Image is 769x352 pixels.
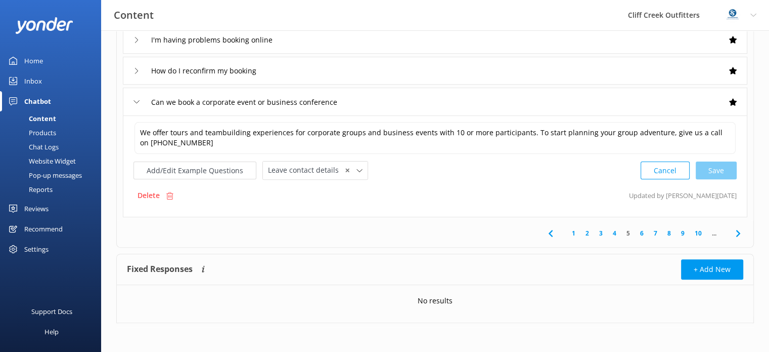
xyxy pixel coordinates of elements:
[6,154,101,168] a: Website Widget
[707,228,721,238] span: ...
[681,259,743,280] button: + Add New
[6,154,76,168] div: Website Widget
[127,259,193,280] h4: Fixed Responses
[268,165,345,176] span: Leave contact details
[6,126,101,140] a: Products
[676,228,690,238] a: 9
[6,182,53,197] div: Reports
[134,122,736,154] textarea: We offer tours and teambuilding experiences for corporate groups and business events with 10 or m...
[24,239,49,259] div: Settings
[621,228,635,238] a: 5
[6,140,101,154] a: Chat Logs
[114,7,154,23] h3: Content
[44,322,59,342] div: Help
[662,228,676,238] a: 8
[690,228,707,238] a: 10
[6,182,101,197] a: Reports
[138,190,160,201] p: Delete
[649,228,662,238] a: 7
[15,17,73,34] img: yonder-white-logo.png
[6,111,56,126] div: Content
[6,126,56,140] div: Products
[580,228,594,238] a: 2
[24,91,51,111] div: Chatbot
[635,228,649,238] a: 6
[133,162,256,179] button: Add/Edit Example Questions
[24,71,42,91] div: Inbox
[31,301,72,322] div: Support Docs
[24,219,63,239] div: Recommend
[24,51,43,71] div: Home
[567,228,580,238] a: 1
[345,166,350,175] span: ✕
[725,8,740,23] img: 832-1757196605.png
[641,162,690,179] button: Cancel
[629,186,737,205] p: Updated by [PERSON_NAME] [DATE]
[6,140,59,154] div: Chat Logs
[608,228,621,238] a: 4
[418,295,453,306] p: No results
[6,168,101,182] a: Pop-up messages
[6,168,82,182] div: Pop-up messages
[6,111,101,126] a: Content
[24,199,49,219] div: Reviews
[594,228,608,238] a: 3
